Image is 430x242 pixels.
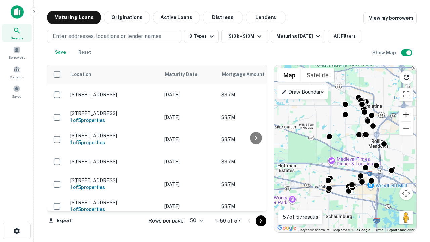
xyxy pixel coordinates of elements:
div: 50 [187,216,204,226]
div: 0 0 [274,65,416,232]
p: Enter addresses, locations or lender names [53,32,161,40]
p: [DATE] [164,158,215,165]
img: Google [276,224,298,232]
p: $3.7M [221,158,289,165]
button: Enter addresses, locations or lender names [47,30,181,43]
button: Reset [74,46,95,59]
button: Save your search to get updates of matches that match your search criteria. [50,46,71,59]
button: 9 Types [184,30,219,43]
p: 57 of 57 results [283,213,318,221]
p: Draw Boundary [282,88,324,96]
button: Toggle fullscreen view [399,88,413,101]
p: $3.7M [221,180,289,188]
a: Report a map error [387,228,414,232]
p: [DATE] [164,91,215,98]
h6: Show Map [372,49,397,56]
p: [DATE] [164,180,215,188]
h6: 1 of 5 properties [70,139,158,146]
button: Originations [104,11,150,24]
button: Maturing [DATE] [271,30,325,43]
h6: 1 of 5 properties [70,206,158,213]
button: Go to next page [256,215,266,226]
span: Mortgage Amount [222,70,273,78]
a: Saved [2,82,32,100]
p: [STREET_ADDRESS] [70,200,158,206]
th: Mortgage Amount [218,65,292,84]
h6: 1 of 5 properties [70,117,158,124]
p: [STREET_ADDRESS] [70,92,158,98]
th: Maturity Date [161,65,218,84]
span: Saved [12,94,22,99]
h6: 1 of 5 properties [70,184,158,191]
button: Drag Pegman onto the map to open Street View [399,211,413,224]
p: [STREET_ADDRESS] [70,133,158,139]
button: All Filters [328,30,361,43]
button: Export [47,216,73,226]
p: [STREET_ADDRESS] [70,159,158,165]
div: Maturing [DATE] [276,32,322,40]
p: $3.7M [221,136,289,143]
span: Map data ©2025 Google [333,228,370,232]
span: Borrowers [9,55,25,60]
img: capitalize-icon.png [11,5,24,19]
p: $3.7M [221,203,289,210]
a: Open this area in Google Maps (opens a new window) [276,224,298,232]
p: [STREET_ADDRESS] [70,110,158,116]
p: Rows per page: [148,217,185,225]
span: Contacts [10,74,24,80]
p: [DATE] [164,114,215,121]
th: Location [67,65,161,84]
span: Maturity Date [165,70,206,78]
p: $3.7M [221,114,289,121]
a: Borrowers [2,43,32,62]
button: Active Loans [153,11,200,24]
p: [DATE] [164,203,215,210]
button: Lenders [246,11,286,24]
p: [DATE] [164,136,215,143]
span: Location [71,70,91,78]
a: View my borrowers [363,12,417,24]
button: Keyboard shortcuts [300,228,329,232]
button: Show satellite imagery [301,68,334,82]
button: Show street map [277,68,301,82]
span: Search [11,35,23,41]
a: Search [2,24,32,42]
a: Terms (opens in new tab) [374,228,383,232]
p: $3.7M [221,91,289,98]
iframe: Chat Widget [396,167,430,199]
button: $10k - $10M [221,30,268,43]
button: Distress [203,11,243,24]
button: Reload search area [399,70,414,84]
p: 1–50 of 57 [215,217,241,225]
p: [STREET_ADDRESS] [70,177,158,184]
button: Zoom out [399,122,413,135]
button: Zoom in [399,108,413,121]
a: Contacts [2,63,32,81]
button: Maturing Loans [47,11,101,24]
